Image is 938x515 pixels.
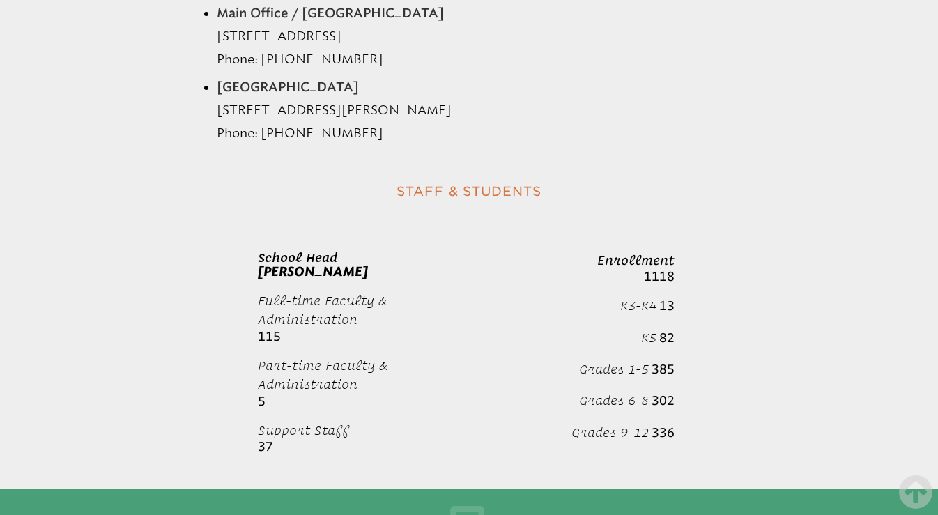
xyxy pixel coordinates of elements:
[579,393,649,408] span: Grades 6-8
[620,298,656,313] span: K3-K4
[258,329,281,344] b: 115
[168,178,770,204] h2: Staff & Students
[659,298,675,314] b: 13
[571,425,649,440] span: Grades 9-12
[217,76,748,144] li: [STREET_ADDRESS][PERSON_NAME] Phone: [PHONE_NUMBER]
[217,7,444,20] strong: Main Office / [GEOGRAPHIC_DATA]
[579,362,649,376] span: Grades 1-5
[652,393,675,408] b: 302
[652,425,675,440] b: 336
[258,439,273,454] b: 37
[258,394,266,409] b: 5
[652,362,675,377] b: 385
[217,81,359,94] strong: [GEOGRAPHIC_DATA]
[258,264,368,279] span: [PERSON_NAME]
[217,2,748,70] li: [STREET_ADDRESS] Phone: [PHONE_NUMBER]
[597,253,675,268] b: Enrollment
[258,250,337,265] span: School Head
[659,330,675,346] b: 82
[258,423,349,438] span: Support Staff
[258,358,387,392] span: Part-time Faculty & Administration
[644,269,675,284] span: 1118
[641,330,656,345] span: K5
[258,293,387,327] span: Full-time Faculty & Administration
